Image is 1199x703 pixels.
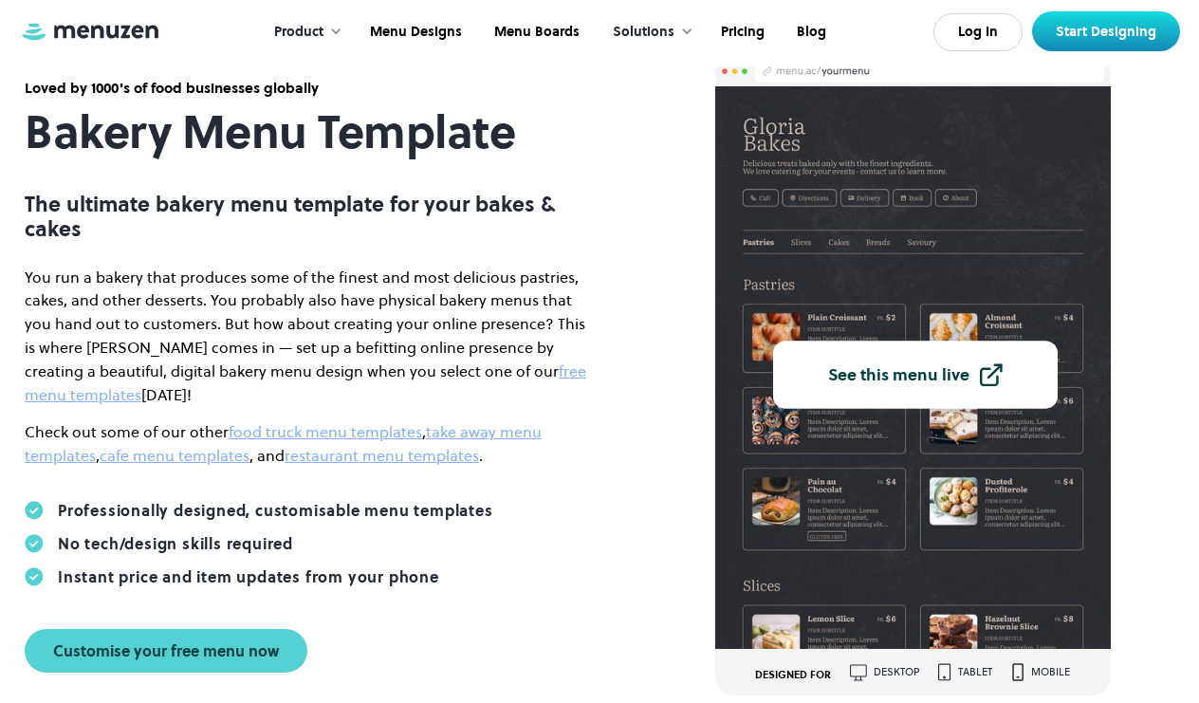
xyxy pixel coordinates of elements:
[828,366,969,383] div: See this menu live
[25,78,594,99] div: Loved by 1000's of food businesses globally
[773,342,1058,409] a: See this menu live
[874,667,919,677] div: desktop
[1032,11,1180,51] a: Start Designing
[274,22,323,43] div: Product
[25,420,594,468] p: Check out some of our other , , , and .
[58,501,493,520] div: Professionally designed, customisable menu templates
[594,3,703,62] div: Solutions
[1031,667,1070,677] div: mobile
[476,3,594,62] a: Menu Boards
[58,567,439,586] div: Instant price and item updates from your phone
[755,670,831,681] div: DESIGNED FOR
[958,667,992,677] div: tablet
[779,3,840,62] a: Blog
[25,192,594,242] p: The ultimate bakery menu template for your bakes & cakes
[613,22,674,43] div: Solutions
[100,445,249,466] a: cafe menu templates
[255,3,352,62] div: Product
[53,643,279,658] div: Customise your free menu now
[229,421,422,442] a: food truck menu templates
[285,445,479,466] a: restaurant menu templates
[933,13,1023,51] a: Log In
[715,86,1110,649] img: Bakery Menu Template
[25,106,594,158] h1: Bakery Menu Template
[703,3,779,62] a: Pricing
[25,629,307,673] a: Customise your free menu now
[352,3,476,62] a: Menu Designs
[25,266,594,407] p: You run a bakery that produces some of the finest and most delicious pastries, cakes, and other d...
[58,534,293,553] div: No tech/design skills required
[25,361,586,405] a: free menu templates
